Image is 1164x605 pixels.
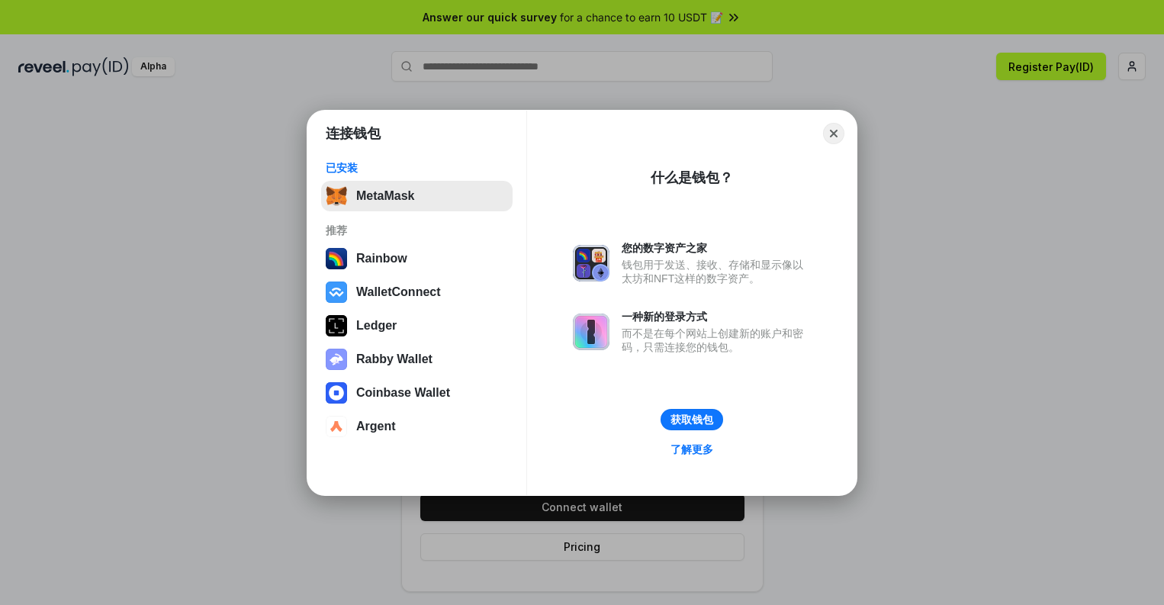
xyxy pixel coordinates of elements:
img: svg+xml,%3Csvg%20width%3D%2228%22%20height%3D%2228%22%20viewBox%3D%220%200%2028%2028%22%20fill%3D... [326,282,347,303]
div: MetaMask [356,189,414,203]
button: Rainbow [321,243,513,274]
div: 钱包用于发送、接收、存储和显示像以太坊和NFT这样的数字资产。 [622,258,811,285]
button: Close [823,123,844,144]
button: Coinbase Wallet [321,378,513,408]
div: 什么是钱包？ [651,169,733,187]
div: 推荐 [326,224,508,237]
button: WalletConnect [321,277,513,307]
div: Argent [356,420,396,433]
h1: 连接钱包 [326,124,381,143]
button: 获取钱包 [661,409,723,430]
img: svg+xml,%3Csvg%20fill%3D%22none%22%20height%3D%2233%22%20viewBox%3D%220%200%2035%2033%22%20width%... [326,185,347,207]
div: 一种新的登录方式 [622,310,811,323]
button: Rabby Wallet [321,344,513,375]
button: Ledger [321,311,513,341]
img: svg+xml,%3Csvg%20xmlns%3D%22http%3A%2F%2Fwww.w3.org%2F2000%2Fsvg%22%20fill%3D%22none%22%20viewBox... [573,245,609,282]
div: 了解更多 [670,442,713,456]
div: 已安装 [326,161,508,175]
div: WalletConnect [356,285,441,299]
button: MetaMask [321,181,513,211]
img: svg+xml,%3Csvg%20width%3D%2228%22%20height%3D%2228%22%20viewBox%3D%220%200%2028%2028%22%20fill%3D... [326,416,347,437]
div: 您的数字资产之家 [622,241,811,255]
img: svg+xml,%3Csvg%20xmlns%3D%22http%3A%2F%2Fwww.w3.org%2F2000%2Fsvg%22%20fill%3D%22none%22%20viewBox... [326,349,347,370]
div: Ledger [356,319,397,333]
img: svg+xml,%3Csvg%20width%3D%22120%22%20height%3D%22120%22%20viewBox%3D%220%200%20120%20120%22%20fil... [326,248,347,269]
div: Rabby Wallet [356,352,432,366]
img: svg+xml,%3Csvg%20xmlns%3D%22http%3A%2F%2Fwww.w3.org%2F2000%2Fsvg%22%20fill%3D%22none%22%20viewBox... [573,314,609,350]
div: Rainbow [356,252,407,265]
div: 而不是在每个网站上创建新的账户和密码，只需连接您的钱包。 [622,327,811,354]
a: 了解更多 [661,439,722,459]
div: Coinbase Wallet [356,386,450,400]
img: svg+xml,%3Csvg%20xmlns%3D%22http%3A%2F%2Fwww.w3.org%2F2000%2Fsvg%22%20width%3D%2228%22%20height%3... [326,315,347,336]
div: 获取钱包 [670,413,713,426]
button: Argent [321,411,513,442]
img: svg+xml,%3Csvg%20width%3D%2228%22%20height%3D%2228%22%20viewBox%3D%220%200%2028%2028%22%20fill%3D... [326,382,347,404]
